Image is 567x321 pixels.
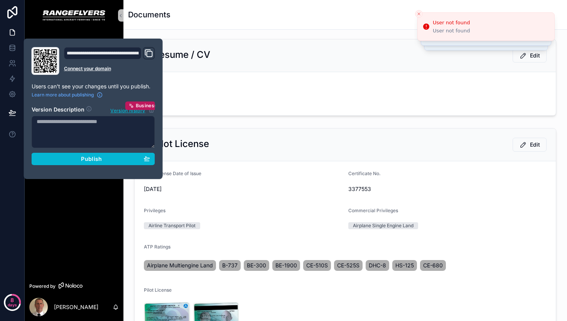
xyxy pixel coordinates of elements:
span: Publish [81,155,102,162]
p: 8 [10,296,14,304]
span: HS-125 [395,262,414,269]
div: Your app has been updated. Click to load the latest changes [438,35,519,47]
a: Learn more about publishing [32,92,103,98]
span: Edit [530,141,540,149]
h1: Documents [128,9,170,20]
span: Pilot License Date of Issue [144,171,201,176]
span: Edit [530,52,540,59]
div: Domain and Custom Link [64,47,155,75]
span: Certificate No. [348,171,381,176]
h2: Resume / CV [153,49,210,61]
p: days [8,299,17,310]
span: B-737 [222,262,238,269]
span: ATP Ratings [144,244,170,250]
div: Airline Transport Pilot [148,222,196,229]
span: Pilot License [144,287,172,293]
span: Learn more about publishing [32,92,94,98]
h2: Pilot License [153,138,209,150]
img: App logo [42,9,106,22]
button: Publish [32,153,155,165]
span: Business [136,103,157,109]
a: Powered by [25,279,123,293]
span: CE-680 [423,262,443,269]
span: DHC-8 [369,262,386,269]
div: scrollable content [25,31,123,153]
span: BE-1900 [275,262,297,269]
span: BE-300 [247,262,266,269]
span: 3377553 [348,185,547,193]
p: Users can't see your changes until you publish. [32,83,155,90]
span: [DATE] [144,185,342,193]
a: Connect your domain [64,66,155,72]
span: Commercial Privileges [348,208,398,213]
span: CE-525S [337,262,359,269]
span: Powered by [29,283,56,289]
a: Home [29,36,119,50]
div: Your app has been updated. Click to load the latest changes [435,29,520,43]
button: Version historyBusiness [110,106,155,114]
span: Version history [110,106,145,114]
button: Close toast [415,10,423,18]
span: CE-510S [306,262,328,269]
span: Airplane Multiengine Land [147,262,213,269]
button: Edit [513,138,547,152]
p: [PERSON_NAME] [54,303,98,311]
div: Airplane Single Engine Land [353,222,413,229]
button: Edit [513,49,547,63]
div: User not found [433,27,470,34]
h2: Version Description [32,106,84,114]
span: Privileges [144,208,165,213]
div: User not found [433,19,470,27]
